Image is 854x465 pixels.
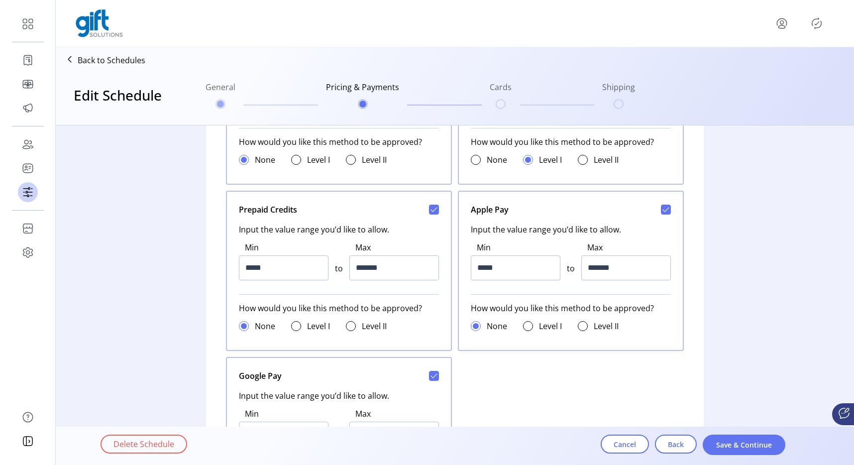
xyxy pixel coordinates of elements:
[471,136,671,148] span: How would you like this method to be approved?
[594,320,619,332] label: Level II
[245,408,328,420] label: Min
[716,440,772,450] span: Save & Continue
[113,438,174,450] span: Delete Schedule
[239,302,439,314] span: How would you like this method to be approved?
[326,81,399,99] h6: Pricing & Payments
[539,320,562,332] label: Level I
[74,85,162,106] h3: Edit Schedule
[362,320,387,332] label: Level II
[471,302,671,314] span: How would you like this method to be approved?
[239,204,297,216] span: Prepaid Credits
[355,241,439,253] label: Max
[487,154,507,166] label: None
[539,154,562,166] label: Level I
[703,435,785,455] button: Save & Continue
[594,154,619,166] label: Level II
[101,435,187,454] button: Delete Schedule
[587,241,671,253] label: Max
[471,216,671,235] span: Input the value range you’d like to allow.
[774,15,790,31] button: menu
[76,9,123,37] img: logo
[335,262,343,280] span: to
[614,439,636,450] span: Cancel
[567,262,575,280] span: to
[78,54,145,66] p: Back to Schedules
[601,435,649,454] button: Cancel
[307,320,330,332] label: Level I
[255,154,275,166] label: None
[477,241,560,253] label: Min
[239,136,439,148] span: How would you like this method to be approved?
[487,320,507,332] label: None
[355,408,439,420] label: Max
[239,370,282,382] span: Google Pay
[668,439,684,450] span: Back
[655,435,697,454] button: Back
[471,204,509,216] span: Apple Pay
[239,382,439,402] span: Input the value range you’d like to allow.
[307,154,330,166] label: Level I
[255,320,275,332] label: None
[245,241,328,253] label: Min
[362,154,387,166] label: Level II
[239,216,439,235] span: Input the value range you’d like to allow.
[809,15,825,31] button: Publisher Panel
